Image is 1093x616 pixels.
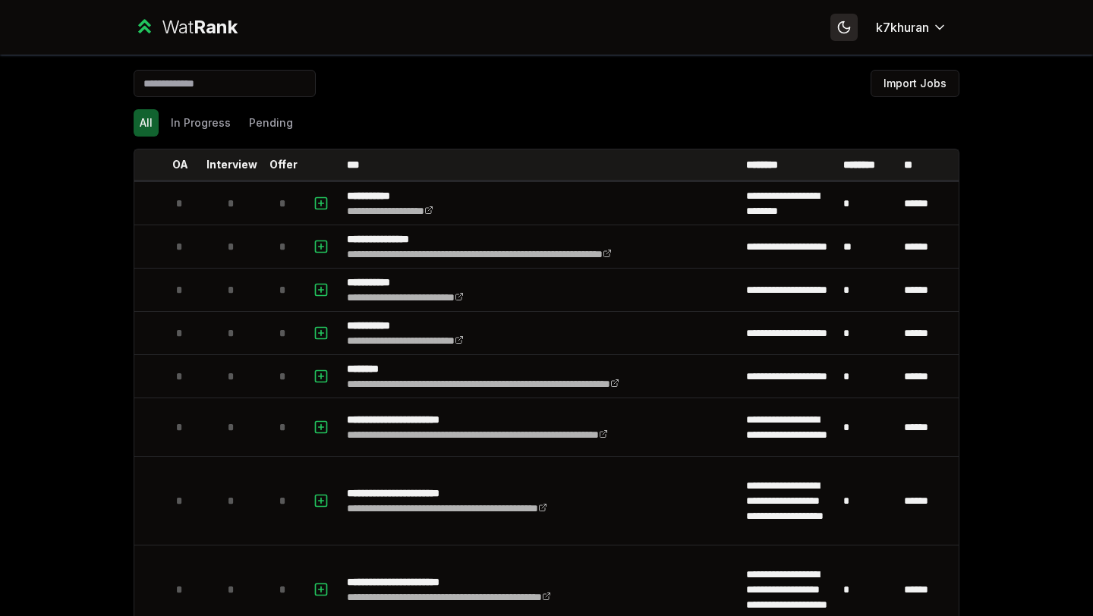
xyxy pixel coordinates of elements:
button: k7khuran [864,14,959,41]
p: Offer [269,157,298,172]
p: OA [172,157,188,172]
p: Interview [206,157,257,172]
button: Import Jobs [871,70,959,97]
a: WatRank [134,15,238,39]
button: In Progress [165,109,237,137]
span: Rank [194,16,238,38]
button: All [134,109,159,137]
div: Wat [162,15,238,39]
span: k7khuran [876,18,929,36]
button: Pending [243,109,299,137]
